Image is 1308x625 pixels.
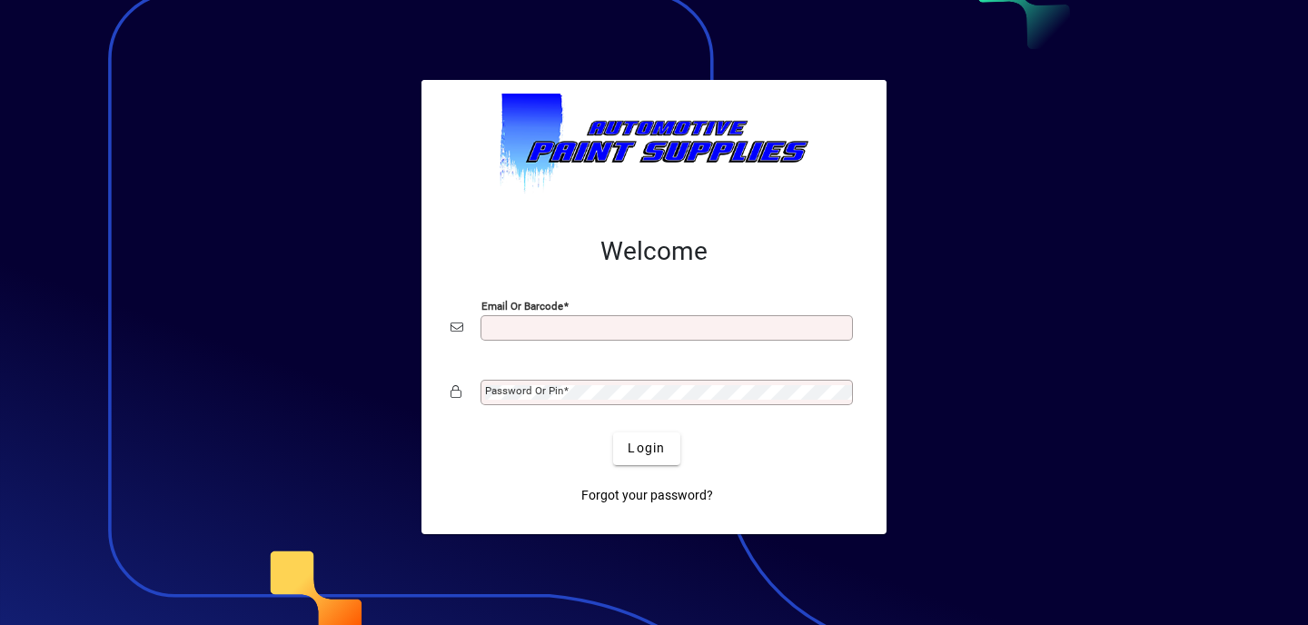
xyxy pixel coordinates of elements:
[613,432,679,465] button: Login
[581,486,713,505] span: Forgot your password?
[485,384,563,397] mat-label: Password or Pin
[451,236,857,267] h2: Welcome
[628,439,665,458] span: Login
[574,480,720,512] a: Forgot your password?
[481,299,563,312] mat-label: Email or Barcode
